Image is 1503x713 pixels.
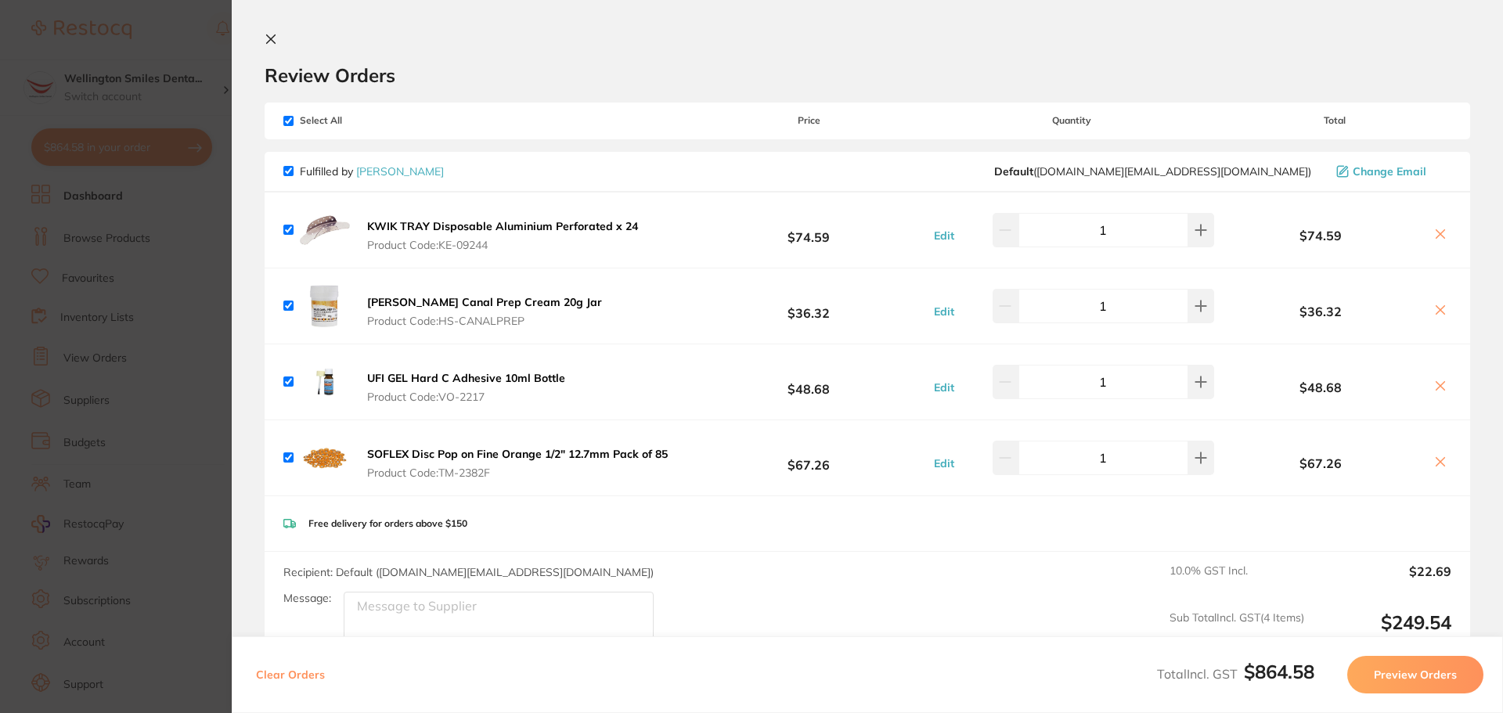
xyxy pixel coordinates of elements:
b: [PERSON_NAME] Canal Prep Cream 20g Jar [367,295,602,309]
b: $74.59 [692,215,925,244]
span: Change Email [1353,165,1426,178]
b: KWIK TRAY Disposable Aluminium Perforated x 24 [367,219,638,233]
button: KWIK TRAY Disposable Aluminium Perforated x 24 Product Code:KE-09244 [362,219,643,252]
b: $67.26 [1218,456,1423,470]
button: Edit [929,456,959,470]
b: SOFLEX Disc Pop on Fine Orange 1/2" 12.7mm Pack of 85 [367,447,668,461]
span: Product Code: KE-09244 [367,239,638,251]
b: $48.68 [692,367,925,396]
span: Sub Total Incl. GST ( 4 Items) [1170,611,1304,654]
b: $864.58 [1244,660,1314,683]
img: aHduZ3htaw [300,357,350,407]
b: $36.32 [692,291,925,320]
span: Product Code: HS-CANALPREP [367,315,602,327]
output: $249.54 [1317,611,1451,654]
span: Total Incl. GST [1157,666,1314,682]
button: Edit [929,304,959,319]
span: customer.care@henryschein.com.au [994,165,1311,178]
img: c3pnZXJ1dQ [300,433,350,483]
b: $36.32 [1218,304,1423,319]
button: Change Email [1332,164,1451,178]
button: UFI GEL Hard C Adhesive 10ml Bottle Product Code:VO-2217 [362,371,570,404]
p: Fulfilled by [300,165,444,178]
p: Free delivery for orders above $150 [308,518,467,529]
span: Product Code: VO-2217 [367,391,565,403]
b: $74.59 [1218,229,1423,243]
img: N2d2c2xsdg [300,205,350,255]
span: Total [1218,115,1451,126]
span: 10.0 % GST Incl. [1170,564,1304,599]
h2: Review Orders [265,63,1470,87]
img: eHUza2xjYg [300,281,350,331]
span: Quantity [926,115,1218,126]
button: Preview Orders [1347,656,1483,693]
span: Recipient: Default ( [DOMAIN_NAME][EMAIL_ADDRESS][DOMAIN_NAME] ) [283,565,654,579]
b: $67.26 [692,443,925,472]
button: Edit [929,229,959,243]
b: Default [994,164,1033,178]
span: Price [692,115,925,126]
b: UFI GEL Hard C Adhesive 10ml Bottle [367,371,565,385]
button: [PERSON_NAME] Canal Prep Cream 20g Jar Product Code:HS-CANALPREP [362,295,607,328]
button: Edit [929,380,959,394]
button: SOFLEX Disc Pop on Fine Orange 1/2" 12.7mm Pack of 85 Product Code:TM-2382F [362,447,672,480]
span: Select All [283,115,440,126]
label: Message: [283,592,331,605]
button: Clear Orders [251,656,330,693]
b: $48.68 [1218,380,1423,394]
span: Product Code: TM-2382F [367,466,668,479]
a: [PERSON_NAME] [356,164,444,178]
output: $22.69 [1317,564,1451,599]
